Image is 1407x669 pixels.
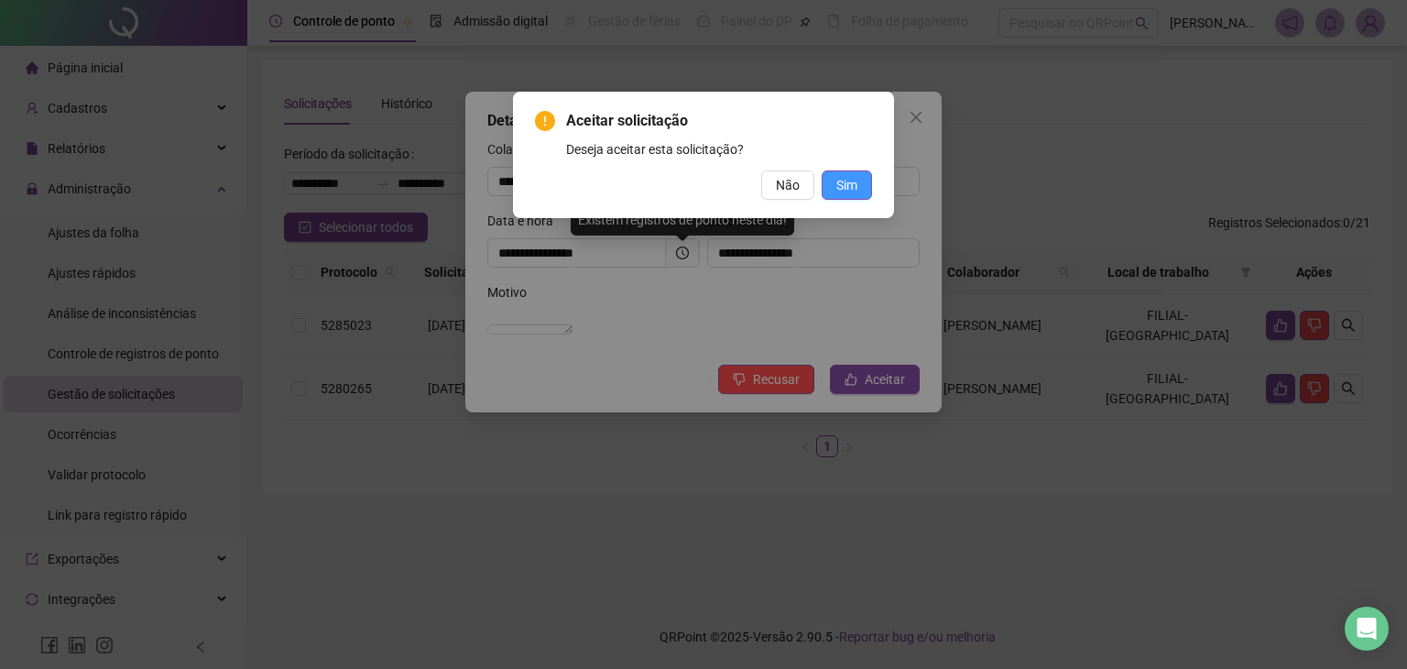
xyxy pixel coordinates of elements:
[535,111,555,131] span: exclamation-circle
[761,170,814,200] button: Não
[566,110,872,132] span: Aceitar solicitação
[822,170,872,200] button: Sim
[566,139,872,159] div: Deseja aceitar esta solicitação?
[836,175,857,195] span: Sim
[1345,607,1389,651] div: Open Intercom Messenger
[776,175,800,195] span: Não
